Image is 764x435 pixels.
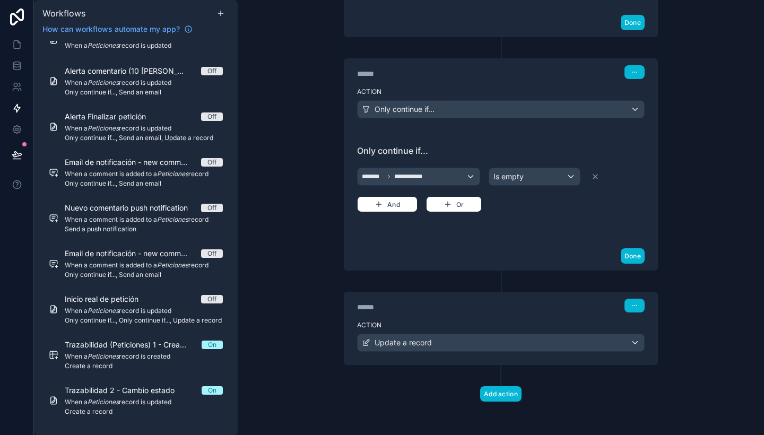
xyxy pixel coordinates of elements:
[88,398,119,406] em: Peticiones
[157,261,188,269] em: Peticiones
[65,79,223,87] span: When a record is updated
[157,170,188,178] em: Peticiones
[42,288,229,331] a: Inicio real de peticiónOffWhen aPeticionesrecord is updatedOnly continue if..., Only continue if....
[357,144,645,157] span: Only continue if...
[42,242,229,285] a: Email de notificación - new comment (2)OffWhen a comment is added to aPeticionesrecordOnly contin...
[493,171,524,182] span: Is empty
[208,386,216,395] div: On
[65,215,223,224] span: When a comment is added to a record
[42,24,180,34] span: How can workflows automate my app?
[42,59,229,103] a: Alerta comentario (10 [PERSON_NAME])OffWhen aPeticionesrecord is updatedOnly continue if..., Send...
[621,15,645,30] button: Done
[65,41,223,50] span: When a record is updated
[65,398,223,406] span: When a record is updated
[38,24,197,34] a: How can workflows automate my app?
[357,100,645,118] button: Only continue if...
[65,271,223,279] span: Only continue if..., Send an email
[65,225,223,233] span: Send a push notification
[65,362,223,370] span: Create a record
[42,105,229,149] a: Alerta Finalizar peticiónOffWhen aPeticionesrecord is updatedOnly continue if..., Send an email, ...
[65,352,223,361] span: When a record is created
[65,111,159,122] span: Alerta Finalizar petición
[88,41,119,49] em: Peticiones
[88,352,119,360] em: Peticiones
[207,295,216,303] div: Off
[357,321,645,329] label: Action
[480,386,522,402] button: Add action
[65,340,202,350] span: Trazabilidad (Peticiones) 1 - Creación
[207,158,216,167] div: Off
[88,124,119,132] em: Peticiones
[65,294,151,304] span: Inicio real de petición
[65,307,223,315] span: When a record is updated
[65,66,201,76] span: Alerta comentario (10 [PERSON_NAME])
[65,385,187,396] span: Trazabilidad 2 - Cambio estado
[489,168,581,186] button: Is empty
[65,88,223,97] span: Only continue if..., Send an email
[375,337,432,348] span: Update a record
[621,248,645,264] button: Done
[42,379,229,422] a: Trazabilidad 2 - Cambio estadoOnWhen aPeticionesrecord is updatedCreate a record
[375,104,435,115] span: Only continue if...
[42,8,85,19] span: Workflows
[426,196,482,212] button: Or
[65,134,223,142] span: Only continue if..., Send an email, Update a record
[65,248,201,259] span: Email de notificación - new comment (2)
[65,124,223,133] span: When a record is updated
[207,204,216,212] div: Off
[207,249,216,258] div: Off
[357,196,418,212] button: And
[207,67,216,75] div: Off
[65,203,201,213] span: Nuevo comentario push notification
[357,334,645,352] button: Update a record
[65,170,223,178] span: When a comment is added to a record
[65,179,223,188] span: Only continue if..., Send an email
[65,261,223,269] span: When a comment is added to a record
[88,307,119,315] em: Peticiones
[65,316,223,325] span: Only continue if..., Only continue if..., Update a record
[207,112,216,121] div: Off
[42,196,229,240] a: Nuevo comentario push notificationOffWhen a comment is added to aPeticionesrecordSend a push noti...
[65,407,223,416] span: Create a record
[208,341,216,349] div: On
[157,215,188,223] em: Peticiones
[357,88,645,96] label: Action
[34,41,238,435] div: scrollable content
[42,151,229,194] a: Email de notificación - new comment (1)OffWhen a comment is added to aPeticionesrecordOnly contin...
[88,79,119,86] em: Peticiones
[42,333,229,377] a: Trazabilidad (Peticiones) 1 - CreaciónOnWhen aPeticionesrecord is createdCreate a record
[65,157,201,168] span: Email de notificación - new comment (1)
